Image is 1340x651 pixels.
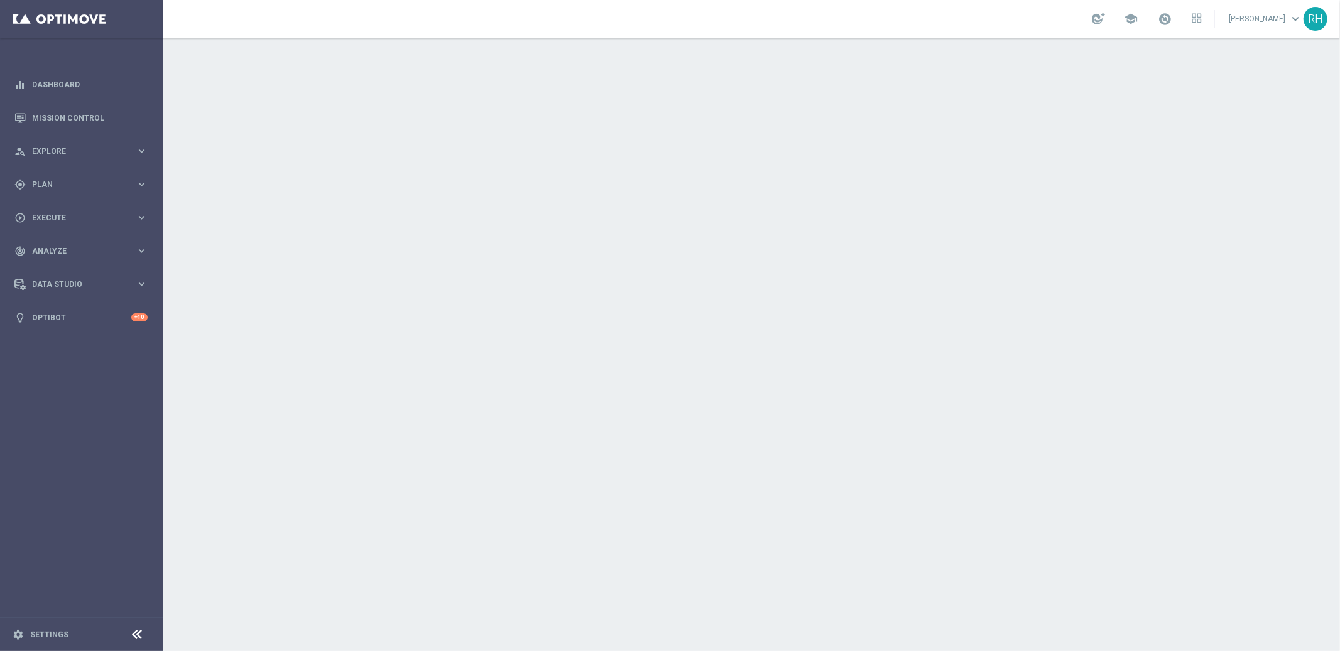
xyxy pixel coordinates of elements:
[14,80,148,90] button: equalizer Dashboard
[32,214,136,222] span: Execute
[32,148,136,155] span: Explore
[136,178,148,190] i: keyboard_arrow_right
[14,301,148,334] div: Optibot
[14,179,26,190] i: gps_fixed
[14,279,148,289] button: Data Studio keyboard_arrow_right
[14,113,148,123] button: Mission Control
[14,146,26,157] i: person_search
[32,68,148,101] a: Dashboard
[32,181,136,188] span: Plan
[14,79,26,90] i: equalizer
[14,180,148,190] button: gps_fixed Plan keyboard_arrow_right
[136,245,148,257] i: keyboard_arrow_right
[14,279,136,290] div: Data Studio
[131,313,148,321] div: +10
[14,146,148,156] button: person_search Explore keyboard_arrow_right
[30,631,68,638] a: Settings
[136,145,148,157] i: keyboard_arrow_right
[1304,7,1327,31] div: RH
[14,68,148,101] div: Dashboard
[14,146,136,157] div: Explore
[14,246,148,256] button: track_changes Analyze keyboard_arrow_right
[14,312,26,323] i: lightbulb
[14,245,26,257] i: track_changes
[32,281,136,288] span: Data Studio
[32,301,131,334] a: Optibot
[1124,12,1138,26] span: school
[14,213,148,223] button: play_circle_outline Execute keyboard_arrow_right
[13,629,24,640] i: settings
[14,245,136,257] div: Analyze
[136,278,148,290] i: keyboard_arrow_right
[136,212,148,223] i: keyboard_arrow_right
[1228,9,1304,28] a: [PERSON_NAME]keyboard_arrow_down
[1288,12,1302,26] span: keyboard_arrow_down
[14,313,148,323] button: lightbulb Optibot +10
[14,212,136,223] div: Execute
[32,247,136,255] span: Analyze
[14,179,136,190] div: Plan
[32,101,148,134] a: Mission Control
[14,101,148,134] div: Mission Control
[14,212,26,223] i: play_circle_outline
